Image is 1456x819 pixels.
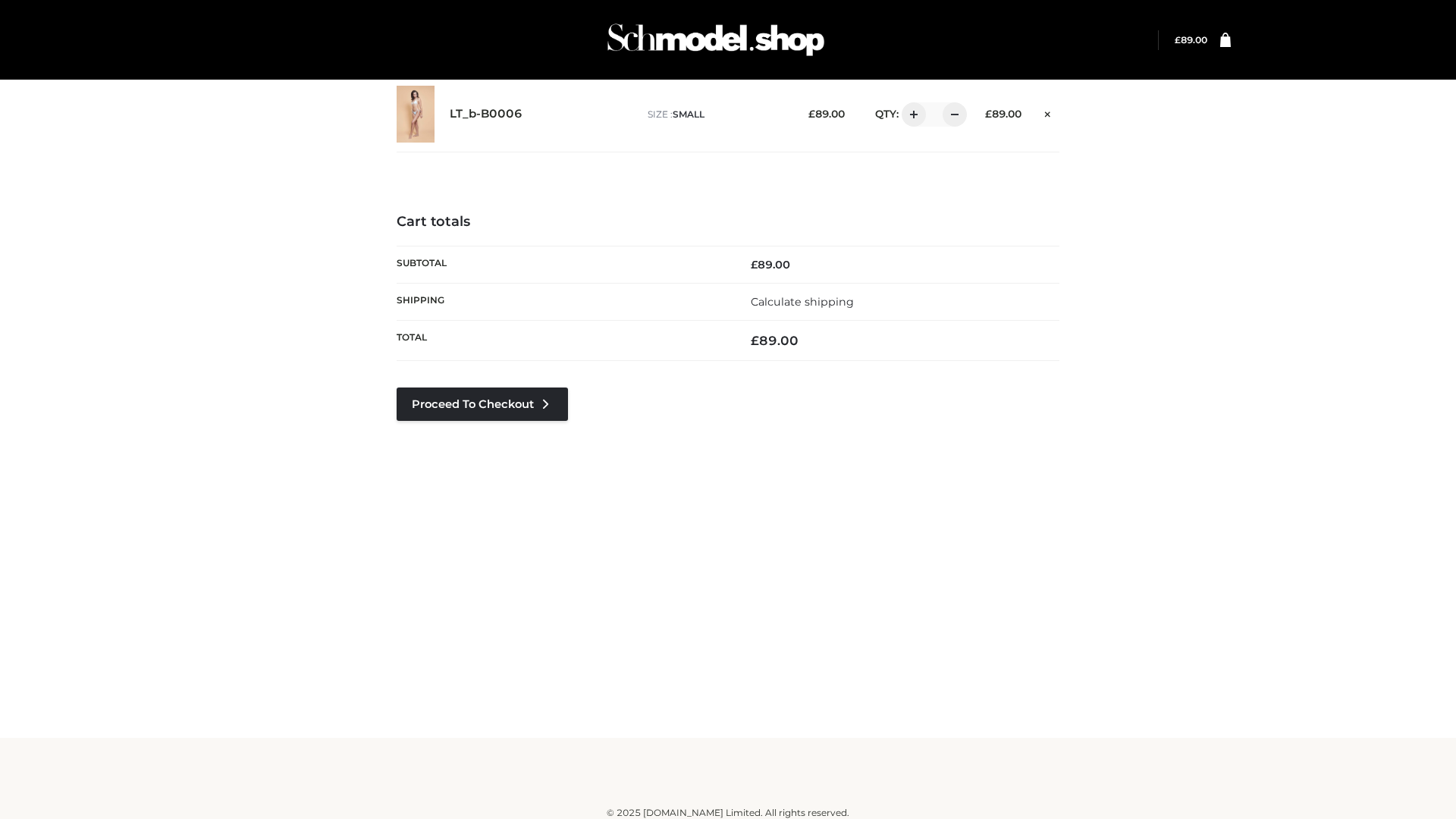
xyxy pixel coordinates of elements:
a: Proceed to Checkout [397,388,568,421]
img: Schmodel Admin 964 [602,10,830,70]
a: LT_b-B0006 [450,107,522,121]
span: £ [751,333,759,348]
bdi: 89.00 [985,108,1021,120]
span: £ [1175,34,1181,45]
span: £ [985,108,992,120]
th: Shipping [397,283,728,320]
a: £89.00 [1175,34,1207,45]
span: £ [808,108,815,120]
bdi: 89.00 [751,258,790,271]
span: SMALL [673,108,704,120]
bdi: 89.00 [1175,34,1207,45]
img: LT_b-B0006 - SMALL [397,86,435,143]
span: £ [751,258,758,271]
p: size : [648,108,785,121]
bdi: 89.00 [751,333,799,348]
th: Subtotal [397,246,728,283]
div: QTY: [860,102,962,127]
th: Total [397,321,728,361]
a: Remove this item [1037,102,1059,122]
a: Calculate shipping [751,295,854,309]
bdi: 89.00 [808,108,845,120]
h4: Cart totals [397,214,1059,231]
